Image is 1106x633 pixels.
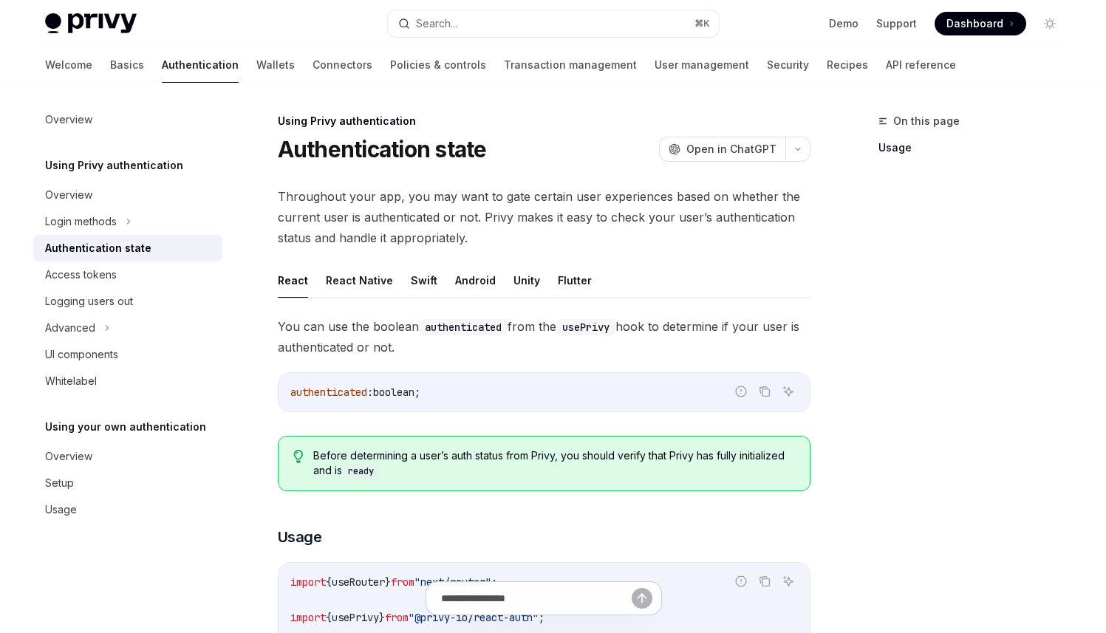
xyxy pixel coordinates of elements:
span: boolean [373,386,414,399]
button: Unity [513,263,540,298]
a: Logging users out [33,288,222,315]
a: Wallets [256,47,295,83]
a: Basics [110,47,144,83]
div: Setup [45,474,74,492]
span: Usage [278,527,322,547]
a: Authentication state [33,235,222,261]
code: ready [342,464,380,479]
div: Overview [45,111,92,129]
span: ; [414,386,420,399]
a: Dashboard [935,12,1026,35]
button: Report incorrect code [731,382,751,401]
button: React [278,263,308,298]
span: Dashboard [946,16,1003,31]
button: React Native [326,263,393,298]
div: Search... [416,15,457,32]
a: Demo [829,16,858,31]
span: Open in ChatGPT [686,142,776,157]
svg: Tip [293,450,304,463]
a: Support [876,16,917,31]
button: Copy the contents from the code block [755,572,774,591]
h1: Authentication state [278,136,487,162]
span: { [326,575,332,589]
span: : [367,386,373,399]
div: Whitelabel [45,372,97,390]
a: Transaction management [504,47,637,83]
a: Security [767,47,809,83]
div: Usage [45,501,77,519]
img: light logo [45,13,137,34]
button: Send message [632,588,652,609]
code: authenticated [419,319,508,335]
a: User management [655,47,749,83]
button: Ask AI [779,382,798,401]
button: Android [455,263,496,298]
button: Search...⌘K [388,10,719,37]
a: Overview [33,182,222,208]
a: Setup [33,470,222,496]
div: Using Privy authentication [278,114,810,129]
span: ; [491,575,497,589]
button: Copy the contents from the code block [755,382,774,401]
span: authenticated [290,386,367,399]
a: Whitelabel [33,368,222,394]
code: usePrivy [556,319,615,335]
a: Recipes [827,47,868,83]
a: Policies & controls [390,47,486,83]
a: Authentication [162,47,239,83]
span: from [391,575,414,589]
div: UI components [45,346,118,363]
h5: Using Privy authentication [45,157,183,174]
button: Report incorrect code [731,572,751,591]
a: API reference [886,47,956,83]
a: Usage [33,496,222,523]
span: Throughout your app, you may want to gate certain user experiences based on whether the current u... [278,186,810,248]
span: You can use the boolean from the hook to determine if your user is authenticated or not. [278,316,810,357]
h5: Using your own authentication [45,418,206,436]
div: Logging users out [45,292,133,310]
span: ⌘ K [694,18,710,30]
span: import [290,575,326,589]
a: Overview [33,443,222,470]
button: Swift [411,263,437,298]
div: Access tokens [45,266,117,284]
a: Usage [878,136,1073,160]
button: Flutter [558,263,592,298]
button: Open in ChatGPT [659,137,785,162]
div: Overview [45,186,92,204]
a: Welcome [45,47,92,83]
div: Authentication state [45,239,151,257]
span: On this page [893,112,960,130]
div: Advanced [45,319,95,337]
div: Overview [45,448,92,465]
span: "next/router" [414,575,491,589]
a: Overview [33,106,222,133]
button: Toggle dark mode [1038,12,1062,35]
span: useRouter [332,575,385,589]
button: Ask AI [779,572,798,591]
div: Login methods [45,213,117,230]
a: UI components [33,341,222,368]
a: Connectors [313,47,372,83]
a: Access tokens [33,261,222,288]
span: Before determining a user’s auth status from Privy, you should verify that Privy has fully initia... [313,448,794,479]
span: } [385,575,391,589]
